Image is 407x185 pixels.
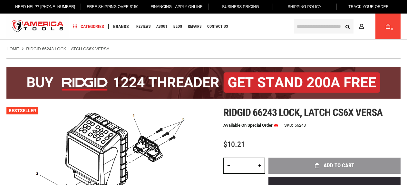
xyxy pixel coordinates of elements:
img: BOGO: Buy the RIDGID® 1224 Threader (26092), get the 92467 200A Stand FREE! [6,67,401,99]
span: Reviews [136,24,150,28]
strong: RIDGID 66243 LOCK, LATCH CS6X VERSA [26,46,109,51]
span: 0 [391,27,393,31]
p: Available on Special Order [223,123,278,128]
strong: SKU [284,123,295,127]
a: About [153,22,170,31]
div: 66243 [295,123,306,127]
span: Ridgid 66243 lock, latch cs6x versa [223,106,383,119]
button: Search [341,20,354,33]
a: 0 [382,14,394,39]
img: America Tools [6,15,69,39]
a: Home [6,46,19,52]
a: Blog [170,22,185,31]
a: Categories [70,22,107,31]
span: Blog [173,24,182,28]
span: Categories [73,24,104,29]
span: Brands [113,24,129,29]
span: Shipping Policy [288,5,322,9]
a: Reviews [133,22,153,31]
a: store logo [6,15,69,39]
a: Repairs [185,22,204,31]
span: About [156,24,168,28]
span: Repairs [188,24,201,28]
a: Contact Us [204,22,231,31]
span: $10.21 [223,140,245,149]
a: Brands [110,22,132,31]
span: Contact Us [207,24,228,28]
